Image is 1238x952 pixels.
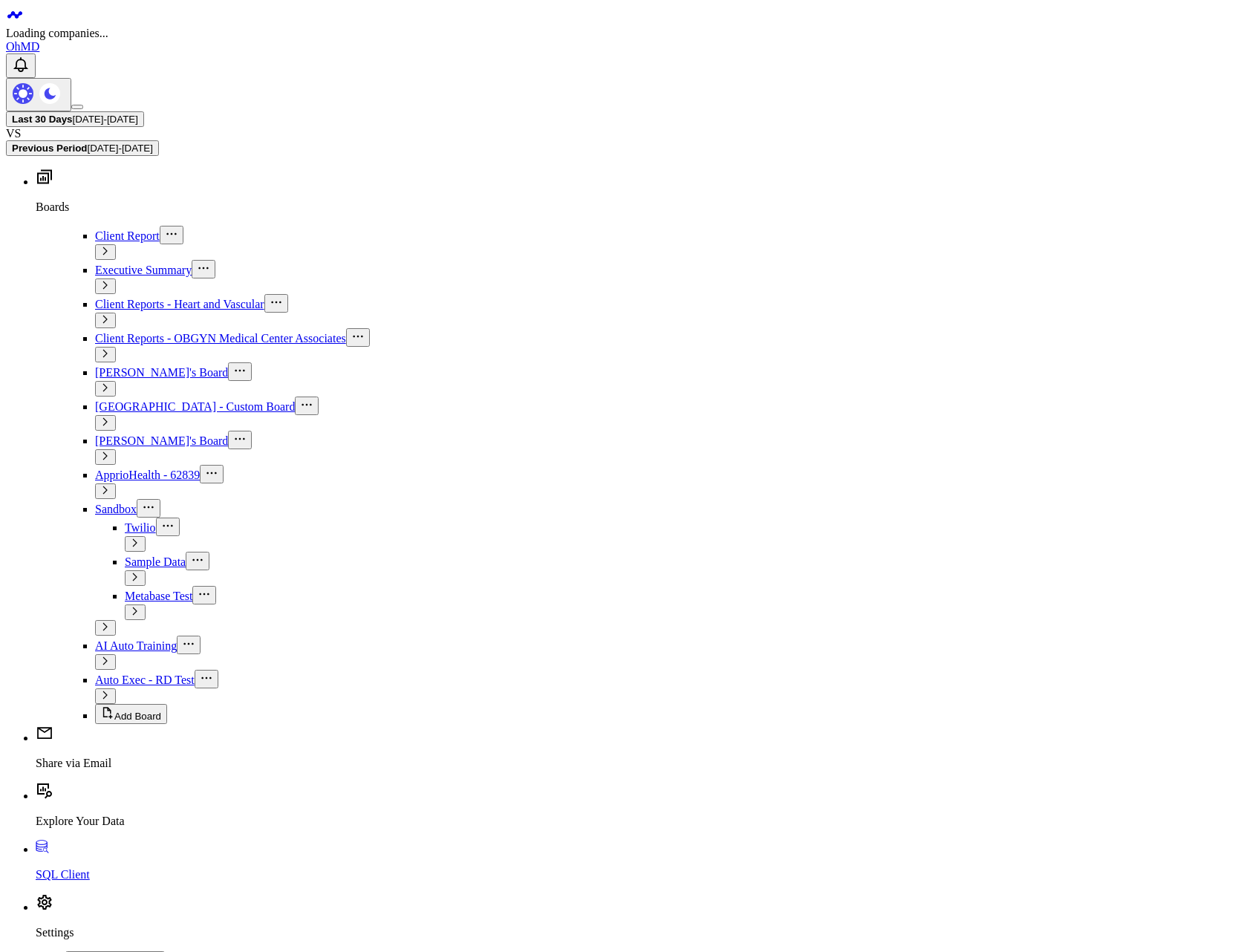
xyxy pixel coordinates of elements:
[6,40,39,53] a: OhMD
[95,434,228,447] a: [PERSON_NAME]'s Board
[95,674,195,686] a: Auto Exec - RD Test
[95,264,192,276] a: Executive Summary
[125,521,156,534] a: Twilio
[36,926,1232,939] p: Settings
[95,639,177,652] a: AI Auto Training
[6,140,159,156] button: Previous Period[DATE]-[DATE]
[36,815,1232,828] p: Explore Your Data
[95,298,264,310] a: Client Reports - Heart and Vascular
[95,400,295,413] a: [GEOGRAPHIC_DATA] - Custom Board
[36,843,1232,881] a: SQL Client
[125,590,192,602] a: Metabase Test
[36,868,1232,881] p: SQL Client
[95,332,346,345] a: Client Reports - OBGYN Medical Center Associates
[6,27,1232,40] div: Loading companies...
[95,469,200,481] a: ApprioHealth - 62839
[95,229,160,242] a: Client Report
[95,704,167,724] button: Add Board
[95,366,228,379] a: [PERSON_NAME]'s Board
[36,200,1232,214] p: Boards
[87,143,152,154] span: [DATE] - [DATE]
[36,757,1232,770] p: Share via Email
[73,114,138,125] span: [DATE] - [DATE]
[12,114,73,125] b: Last 30 Days
[95,503,137,515] a: Sandbox
[125,555,186,568] a: Sample Data
[12,143,87,154] b: Previous Period
[6,127,1232,140] div: VS
[6,111,144,127] button: Last 30 Days[DATE]-[DATE]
